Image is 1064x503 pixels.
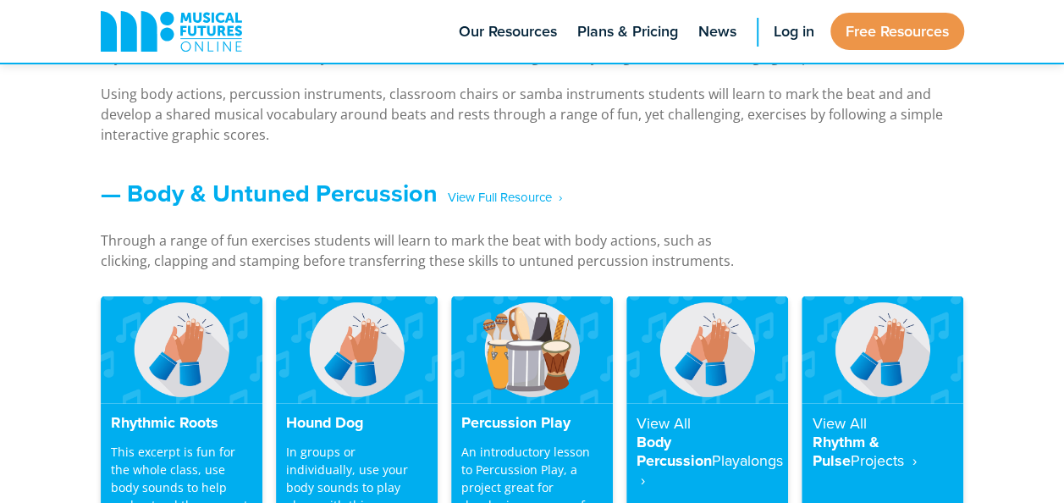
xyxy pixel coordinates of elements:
span: News [698,20,736,43]
span: ‎ ‎ ‎ View Full Resource‎‏‏‎ ‎ › [438,183,562,213]
h4: Rhythm & Pulse [812,413,953,470]
p: Through a range of fun exercises students will learn to mark the beat with body actions, such as ... [101,229,761,270]
a: Free Resources [830,13,964,50]
strong: View All [812,412,866,433]
h4: Percussion Play [461,413,603,432]
strong: View All [637,412,691,433]
strong: Playalongs ‎ › [637,449,783,489]
a: — Body & Untuned Percussion‎ ‎ ‎ View Full Resource‎‏‏‎ ‎ › [101,175,562,211]
p: Using body actions, percussion instruments, classroom chairs or samba instruments students will l... [101,84,964,145]
span: Log in [774,20,814,43]
h4: Hound Dog [286,413,427,432]
h4: Rhythmic Roots [111,413,252,432]
span: Our Resources [459,20,557,43]
h4: Body Percussion [637,413,778,489]
span: Plans & Pricing [577,20,678,43]
strong: Projects ‎ › [850,449,916,470]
